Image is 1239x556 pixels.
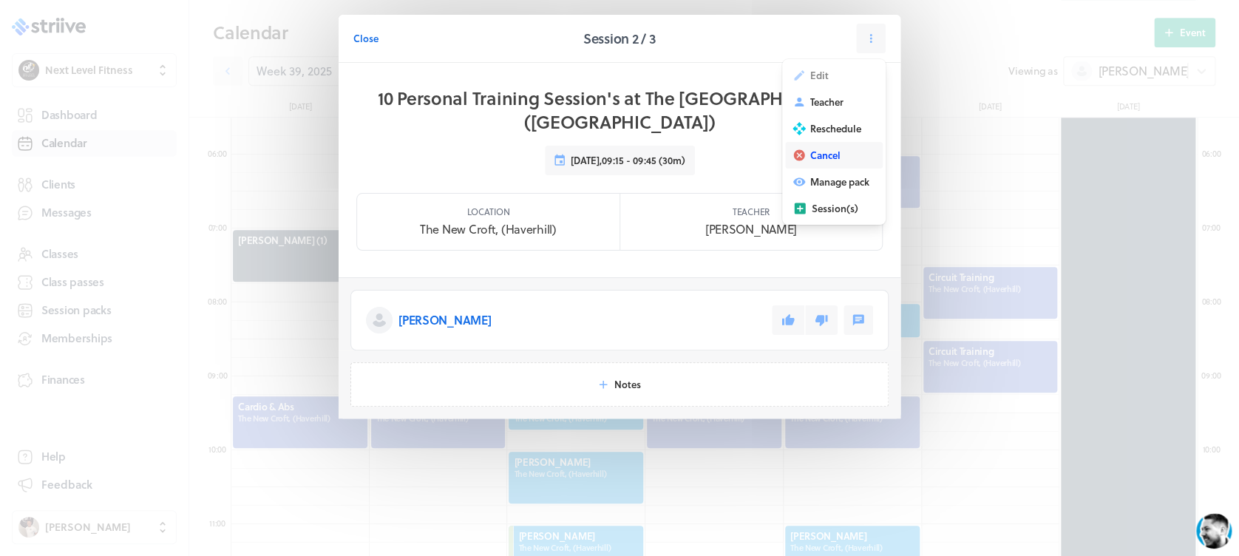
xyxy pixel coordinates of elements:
span: Manage pack [810,175,869,189]
button: Cancel [785,142,883,169]
p: Location [466,206,509,217]
tspan: GIF [235,458,247,466]
h1: 10 Personal Training Session's at The [GEOGRAPHIC_DATA], ([GEOGRAPHIC_DATA]) [362,87,877,134]
span: Reschedule [810,122,861,135]
div: [PERSON_NAME] [82,9,211,25]
button: Edit [785,62,883,89]
span: Close [353,32,379,45]
button: Reschedule [785,115,883,142]
span: Notes [614,378,641,391]
button: />GIF [225,442,257,484]
iframe: gist-messenger-bubble-iframe [1196,513,1232,549]
div: Typically replies in a few minutes [82,27,211,37]
button: Session(s) [785,195,883,222]
span: Teacher [810,95,843,109]
img: US [44,10,71,37]
h2: Session 2 / 3 [583,28,656,49]
button: Manage pack [785,169,883,195]
button: Close [353,24,379,53]
span: Edit [810,69,829,82]
span: Session(s) [812,202,858,215]
button: Notes [350,362,889,407]
p: [PERSON_NAME] [705,220,797,238]
span: Cancel [810,149,841,162]
p: Teacher [733,206,770,217]
g: /> [231,455,251,468]
p: The New Croft, (Haverhill) [420,220,557,238]
p: [PERSON_NAME] [398,311,491,329]
button: [DATE],09:15 - 09:45 (30m) [545,146,695,175]
button: Teacher [785,89,883,115]
div: US[PERSON_NAME]Typically replies in a few minutes [44,9,277,39]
